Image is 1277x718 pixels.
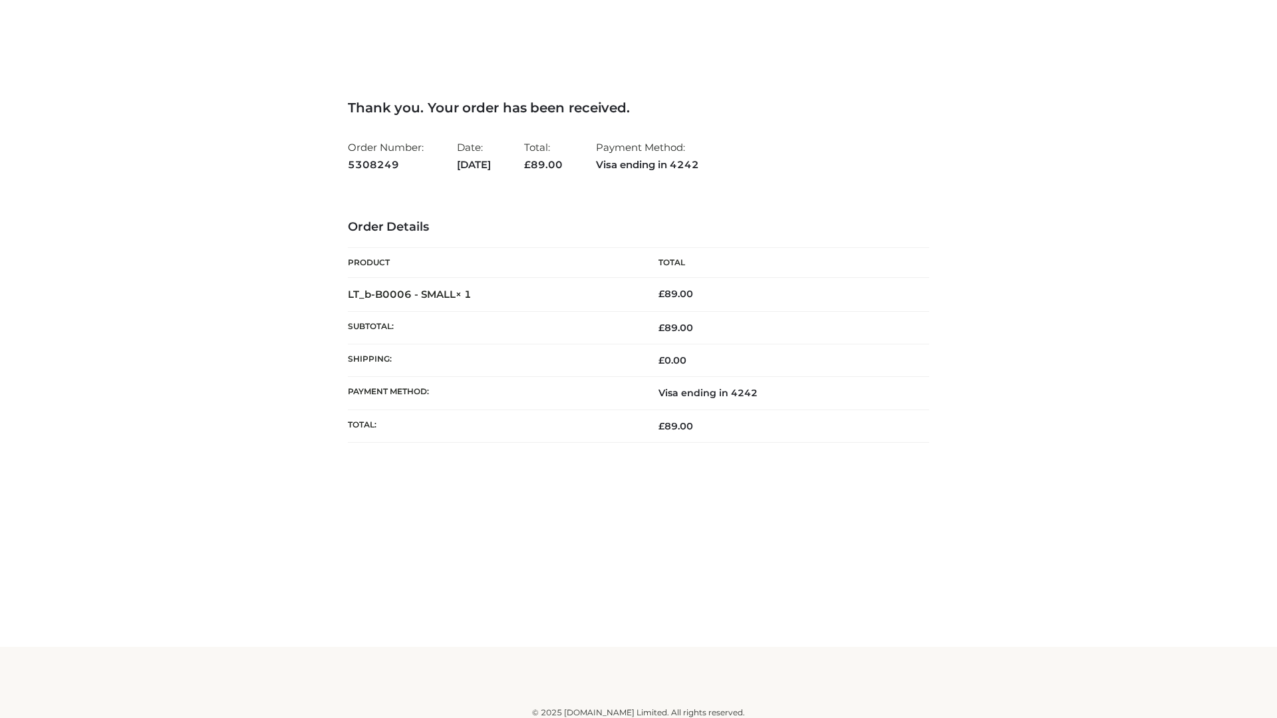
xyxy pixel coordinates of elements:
span: 89.00 [658,420,693,432]
h3: Thank you. Your order has been received. [348,100,929,116]
th: Shipping: [348,344,638,377]
li: Date: [457,136,491,176]
th: Payment method: [348,377,638,410]
strong: [DATE] [457,156,491,174]
li: Order Number: [348,136,424,176]
span: £ [658,354,664,366]
span: £ [658,420,664,432]
th: Product [348,248,638,278]
th: Subtotal: [348,311,638,344]
bdi: 0.00 [658,354,686,366]
span: £ [658,322,664,334]
td: Visa ending in 4242 [638,377,929,410]
th: Total: [348,410,638,442]
strong: LT_b-B0006 - SMALL [348,288,472,300]
li: Payment Method: [596,136,699,176]
strong: 5308249 [348,156,424,174]
strong: Visa ending in 4242 [596,156,699,174]
li: Total: [524,136,563,176]
span: 89.00 [658,322,693,334]
h3: Order Details [348,220,929,235]
span: 89.00 [524,158,563,171]
th: Total [638,248,929,278]
span: £ [658,288,664,300]
span: £ [524,158,531,171]
bdi: 89.00 [658,288,693,300]
strong: × 1 [456,288,472,300]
